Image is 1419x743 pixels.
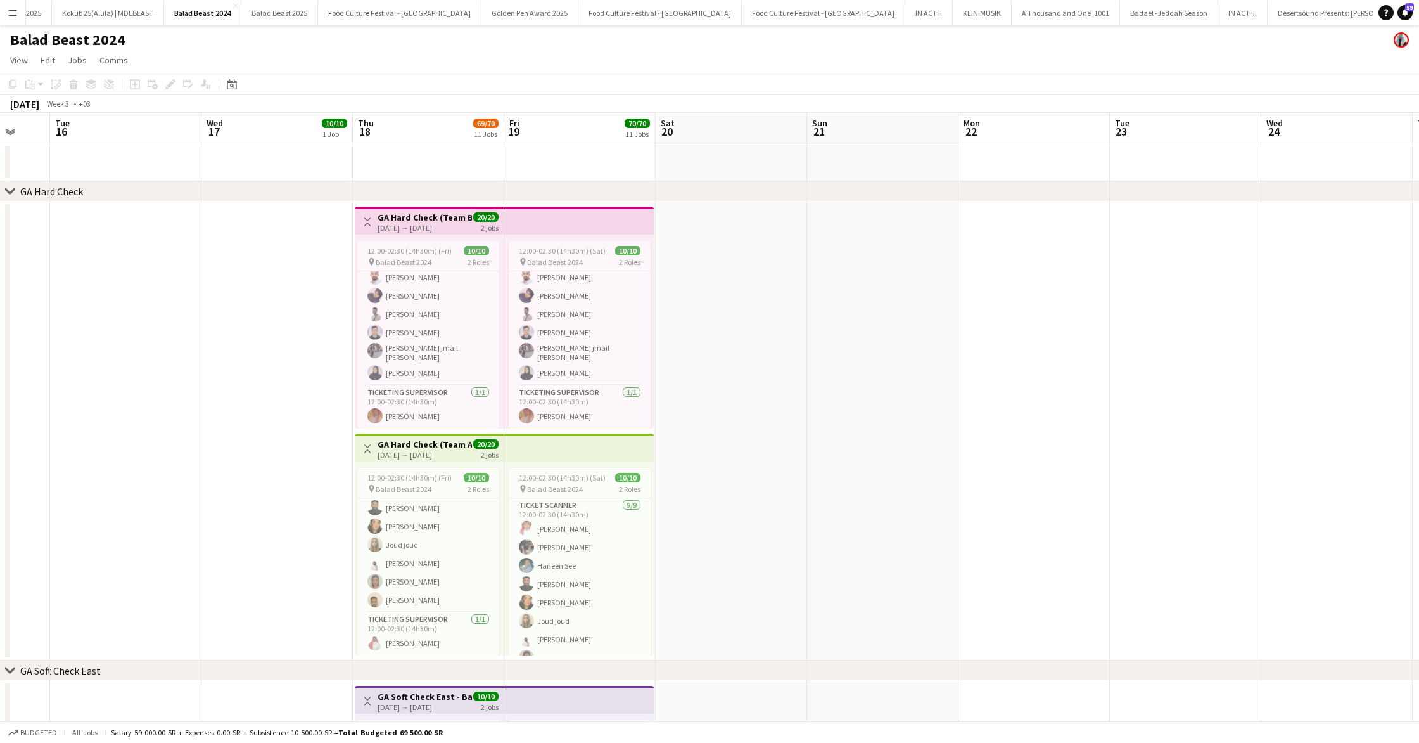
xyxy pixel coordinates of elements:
span: 2 Roles [619,257,640,267]
span: 20 [659,124,675,139]
a: Comms [94,52,133,68]
app-job-card: 12:00-02:30 (14h30m) (Fri)10/10 Balad Beast 20242 Roles[PERSON_NAME][PERSON_NAME][PERSON_NAME][PE... [357,241,499,429]
span: Mon [964,117,980,129]
div: +03 [79,99,91,108]
app-job-card: 12:00-02:30 (14h30m) (Sat)10/10 Balad Beast 20242 RolesTicket Scanner9/912:00-02:30 (14h30m)[PERS... [509,468,651,656]
a: 59 [1397,5,1413,20]
span: 10/10 [473,692,499,701]
h3: GA Hard Check (Team A)- Balad Beast 2024 [378,439,472,450]
span: Wed [207,117,223,129]
span: 10/10 [464,246,489,255]
span: Sat [661,117,675,129]
span: 10/10 [464,473,489,482]
span: Jobs [68,55,87,66]
app-card-role: Ticketing Supervisor1/112:00-02:30 (14h30m)[PERSON_NAME] [357,612,499,656]
span: 10/10 [322,119,347,128]
span: Fri [509,117,519,129]
span: 12:00-02:30 (14h30m) (Fri) [367,473,452,482]
span: Total Budgeted 69 500.00 SR [338,728,443,737]
div: [DATE] → [DATE] [378,702,472,712]
button: IN ACT II [905,1,953,25]
span: 23 [1113,124,1129,139]
span: Tue [55,117,70,129]
span: 17 [205,124,223,139]
div: 2 jobs [481,449,499,460]
span: 70/70 [625,119,650,128]
span: Sun [812,117,827,129]
div: Salary 59 000.00 SR + Expenses 0.00 SR + Subsistence 10 500.00 SR = [111,728,443,737]
span: 19 [507,124,519,139]
app-card-role: Ticketing Supervisor1/112:00-02:30 (14h30m)[PERSON_NAME] [357,385,499,429]
span: 12:00-02:30 (14h30m) (Sat) [519,473,606,482]
span: Balad Beast 2024 [527,257,583,267]
span: 20/20 [473,439,499,449]
app-card-role: Ticketing Supervisor1/112:00-02:30 (14h30m)[PERSON_NAME] [509,385,651,429]
app-card-role: [PERSON_NAME][PERSON_NAME][PERSON_NAME][PERSON_NAME][PERSON_NAME][PERSON_NAME][PERSON_NAME] jmail... [357,191,499,385]
app-card-role: [PERSON_NAME]Haneen See[PERSON_NAME][PERSON_NAME]Joud joud[PERSON_NAME][PERSON_NAME][PERSON_NAME] [357,422,499,612]
span: 10/10 [615,246,640,255]
div: GA Hard Check [20,185,83,198]
h3: GA Hard Check (Team B)- Balad Beast 2024 [378,212,472,223]
div: 2 jobs [481,701,499,712]
span: Wed [1266,117,1283,129]
div: 1 Job [322,129,347,139]
app-job-card: 12:00-02:30 (14h30m) (Sat)10/10 Balad Beast 20242 Roles[PERSON_NAME][PERSON_NAME][PERSON_NAME][PE... [509,241,651,429]
button: Balad Beast 2024 [164,1,241,25]
app-job-card: 12:00-02:30 (14h30m) (Fri)10/10 Balad Beast 20242 Roles[PERSON_NAME]Haneen See[PERSON_NAME][PERSO... [357,468,499,656]
button: Food Culture Festival - [GEOGRAPHIC_DATA] [318,1,481,25]
button: Budgeted [6,726,59,740]
button: Badael -Jeddah Season [1120,1,1218,25]
button: Kokub 25(Alula) | MDLBEAST [52,1,164,25]
a: Edit [35,52,60,68]
span: 21 [810,124,827,139]
span: 24 [1264,124,1283,139]
span: 16 [53,124,70,139]
div: [DATE] → [DATE] [378,450,472,460]
span: 2 Roles [468,484,489,494]
button: Desertsound Presents: [PERSON_NAME] [1268,1,1415,25]
div: [DATE] [10,98,39,110]
span: Balad Beast 2024 [376,257,431,267]
h3: GA Soft Check East - Balad Beast 2024 [378,691,472,702]
app-card-role: Ticket Scanner9/912:00-02:30 (14h30m)[PERSON_NAME][PERSON_NAME]Haneen See[PERSON_NAME][PERSON_NAM... [509,498,651,688]
span: Balad Beast 2024 [527,484,583,494]
div: 11 Jobs [625,129,649,139]
span: 2 Roles [468,257,489,267]
span: Comms [99,55,128,66]
span: 22 [962,124,980,139]
button: Balad Beast 2025 [241,1,318,25]
button: Food Culture Festival - [GEOGRAPHIC_DATA] [742,1,905,25]
span: 10/10 [615,473,640,482]
button: Food Culture Festival - [GEOGRAPHIC_DATA] [578,1,742,25]
a: Jobs [63,52,92,68]
span: Week 3 [42,99,73,108]
h1: Balad Beast 2024 [10,30,125,49]
span: 20/20 [473,212,499,222]
div: [DATE] → [DATE] [378,223,472,233]
span: Budgeted [20,728,57,737]
app-user-avatar: Ali Shamsan [1394,32,1409,48]
a: View [5,52,33,68]
div: 2 jobs [481,222,499,233]
button: KEINIMUSIK [953,1,1012,25]
span: Thu [358,117,374,129]
span: 69/70 [473,119,499,128]
span: All jobs [70,728,100,737]
span: Balad Beast 2024 [376,484,431,494]
button: Golden Pen Award 2025 [481,1,578,25]
app-card-role: [PERSON_NAME][PERSON_NAME][PERSON_NAME][PERSON_NAME][PERSON_NAME][PERSON_NAME][PERSON_NAME] jmail... [509,191,651,385]
span: 59 [1405,3,1414,11]
span: View [10,55,28,66]
div: 11 Jobs [474,129,498,139]
span: Tue [1115,117,1129,129]
button: IN ACT III [1218,1,1268,25]
button: A Thousand and One |1001 [1012,1,1120,25]
span: 18 [356,124,374,139]
span: 2 Roles [619,484,640,494]
span: 12:00-02:30 (14h30m) (Fri) [367,246,452,255]
span: Edit [41,55,55,66]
